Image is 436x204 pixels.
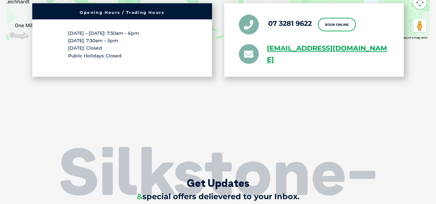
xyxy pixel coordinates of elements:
a: [EMAIL_ADDRESS][DOMAIN_NAME] [267,43,390,65]
h6: Opening Hours / Trading Hours [35,11,209,15]
a: 07 3281 9622 [268,19,312,27]
p: [DATE] – [DATE]: 7:30am – 6pm [DATE]: 7:30am – 5pm [DATE]: Closed Public Holidays: Closed [68,30,176,60]
a: Book Online [318,18,356,31]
